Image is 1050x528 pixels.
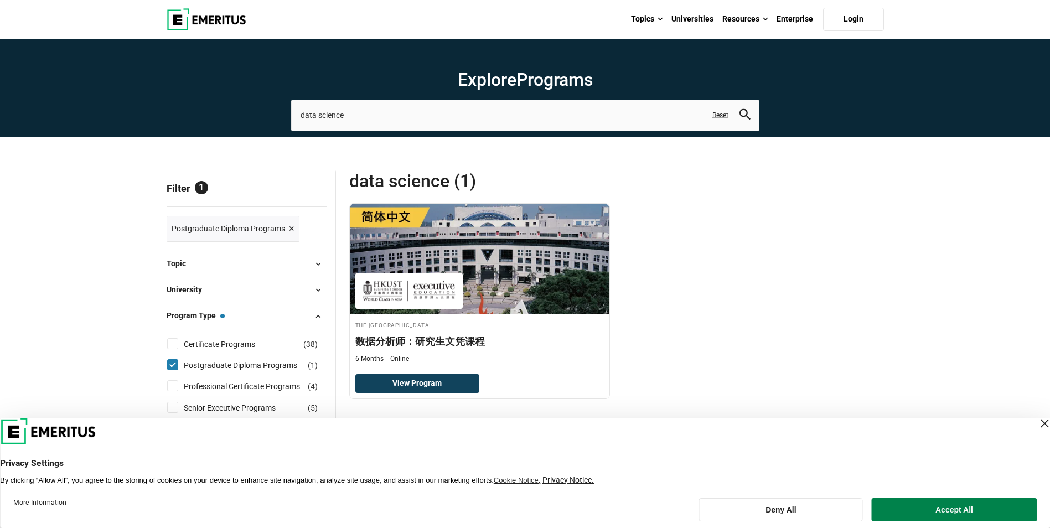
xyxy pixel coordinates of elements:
[184,338,277,350] a: Certificate Programs
[311,361,315,370] span: 1
[308,380,318,392] span: ( )
[355,354,384,364] p: 6 Months
[172,222,285,235] span: Postgraduate Diploma Programs
[184,402,298,414] a: Senior Executive Programs
[292,183,327,197] a: Reset all
[823,8,884,31] a: Login
[355,334,604,348] h4: 数据分析师：研究生文凭课程
[361,278,457,303] img: The Hong Kong University of Science and Technology
[350,204,609,314] img: 数据分析师：研究生文凭课程 | Online Data Science and Analytics Course
[167,170,327,206] p: Filter
[167,282,327,298] button: University
[291,100,759,131] input: search-page
[739,112,751,122] a: search
[167,216,299,242] a: Postgraduate Diploma Programs ×
[308,359,318,371] span: ( )
[167,308,327,324] button: Program Type
[349,170,617,192] span: data science (1)
[712,111,728,120] a: Reset search
[167,309,225,322] span: Program Type
[386,354,409,364] p: Online
[311,403,315,412] span: 5
[184,359,319,371] a: Postgraduate Diploma Programs
[303,338,318,350] span: ( )
[195,181,208,194] span: 1
[306,340,315,349] span: 38
[350,204,609,369] a: Data Science and Analytics Course by The Hong Kong University of Science and Technology - The Hon...
[291,69,759,91] h1: Explore
[355,374,480,393] a: View Program
[311,382,315,391] span: 4
[308,402,318,414] span: ( )
[167,257,195,270] span: Topic
[167,283,211,296] span: University
[516,69,593,90] span: Programs
[167,256,327,272] button: Topic
[184,380,322,392] a: Professional Certificate Programs
[739,109,751,122] button: search
[289,221,294,237] span: ×
[355,320,604,329] h4: The [GEOGRAPHIC_DATA]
